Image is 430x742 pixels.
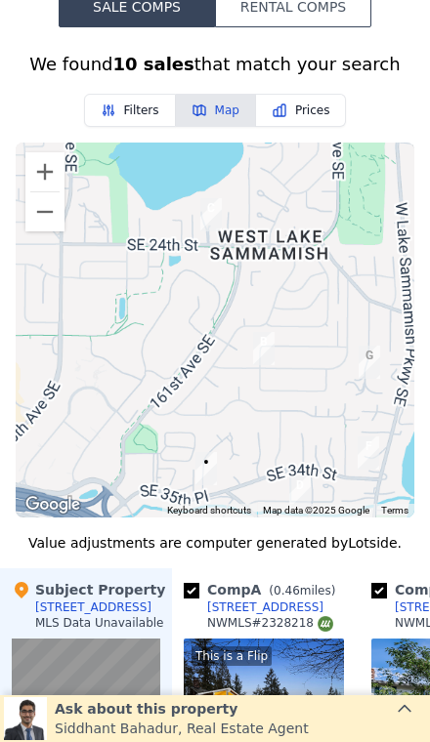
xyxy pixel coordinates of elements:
[176,94,256,127] button: Map
[318,616,333,632] img: NWMLS Logo
[261,584,343,598] span: ( miles)
[35,599,151,615] div: [STREET_ADDRESS]
[274,584,300,598] span: 0.46
[381,505,408,515] a: Terms (opens in new tab)
[193,190,230,239] div: 16204 SE 24th St
[192,646,272,666] div: This is a Flip
[207,599,323,615] div: [STREET_ADDRESS]
[184,599,323,615] a: [STREET_ADDRESS]
[245,324,282,373] div: 16504 SE 29th St
[350,429,387,477] div: 3265 W Lake Sammamish Pkwy SE
[12,580,165,599] div: Subject Property
[55,719,309,738] div: Siddhant Bahadur , Real Estate Agent
[21,492,85,517] a: Open this area in Google Maps (opens a new window)
[21,492,85,517] img: Google
[263,505,369,515] span: Map data ©2025 Google
[207,615,333,632] div: NWMLS # 2328218
[25,152,64,191] button: Zoom in
[188,444,225,493] div: 3470 162nd Pl SE
[184,580,343,599] div: Comp A
[256,94,347,127] button: Prices
[25,192,64,231] button: Zoom out
[351,338,388,387] div: 2838 170th Ave SE
[112,54,193,74] strong: 10 sales
[55,699,309,719] div: Ask about this property
[281,468,319,516] div: 16615 SE 35th St
[35,615,164,631] div: MLS Data Unavailable
[4,697,47,740] img: Siddhant Bahadur
[167,504,251,517] button: Keyboard shortcuts
[84,94,176,127] button: Filters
